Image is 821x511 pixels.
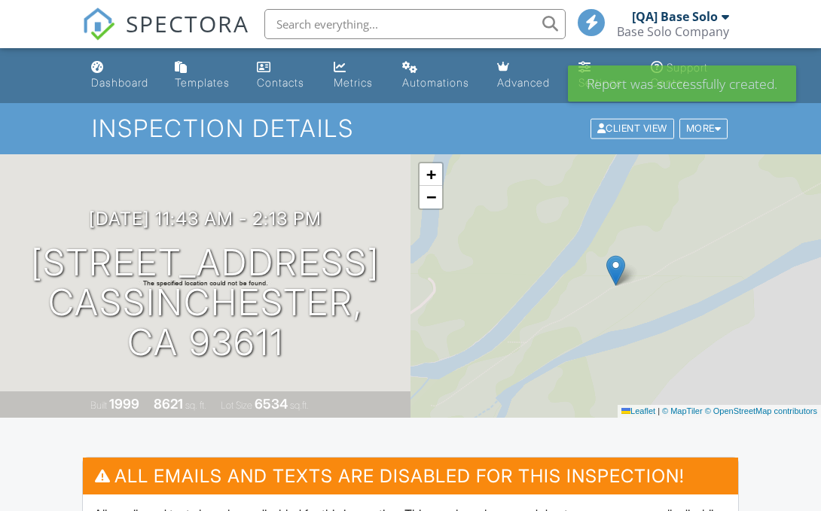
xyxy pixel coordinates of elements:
a: Advanced [491,54,560,97]
div: Dashboard [91,76,148,89]
div: More [679,119,728,139]
div: Base Solo Company [617,24,729,39]
div: Report was successfully created. [568,65,796,102]
span: − [426,187,436,206]
div: Templates [175,76,230,89]
h1: Inspection Details [92,115,729,141]
img: Marker [606,255,625,286]
div: 1999 [109,396,139,412]
a: Zoom out [420,186,442,208]
div: Client View [591,119,674,139]
span: sq.ft. [290,400,309,411]
div: 8621 [154,396,183,412]
a: Metrics [328,54,384,97]
div: Metrics [334,76,373,89]
a: © OpenStreetMap contributors [705,406,817,415]
div: Advanced [497,76,550,89]
a: © MapTiler [662,406,703,415]
div: Contacts [257,76,304,89]
div: 6534 [255,396,288,412]
a: Templates [169,54,239,97]
span: Lot Size [221,400,252,411]
span: + [426,165,436,184]
div: Automations [402,76,469,89]
div: [QA] Base Solo [632,9,718,24]
span: | [658,406,660,415]
span: Built [90,400,107,411]
span: SPECTORA [126,8,249,39]
a: SPECTORA [82,20,249,52]
h3: All emails and texts are disabled for this inspection! [83,458,738,494]
h3: [DATE] 11:43 am - 2:13 pm [89,208,322,229]
a: Leaflet [621,406,655,415]
a: Zoom in [420,163,442,186]
input: Search everything... [264,9,566,39]
img: The Best Home Inspection Software - Spectora [82,8,115,41]
a: Dashboard [85,54,157,97]
a: Client View [589,122,678,133]
h1: [STREET_ADDRESS] Cassinchester, CA 93611 [24,243,386,362]
span: sq. ft. [185,400,206,411]
a: Automations (Basic) [396,54,479,97]
a: Contacts [251,54,316,97]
